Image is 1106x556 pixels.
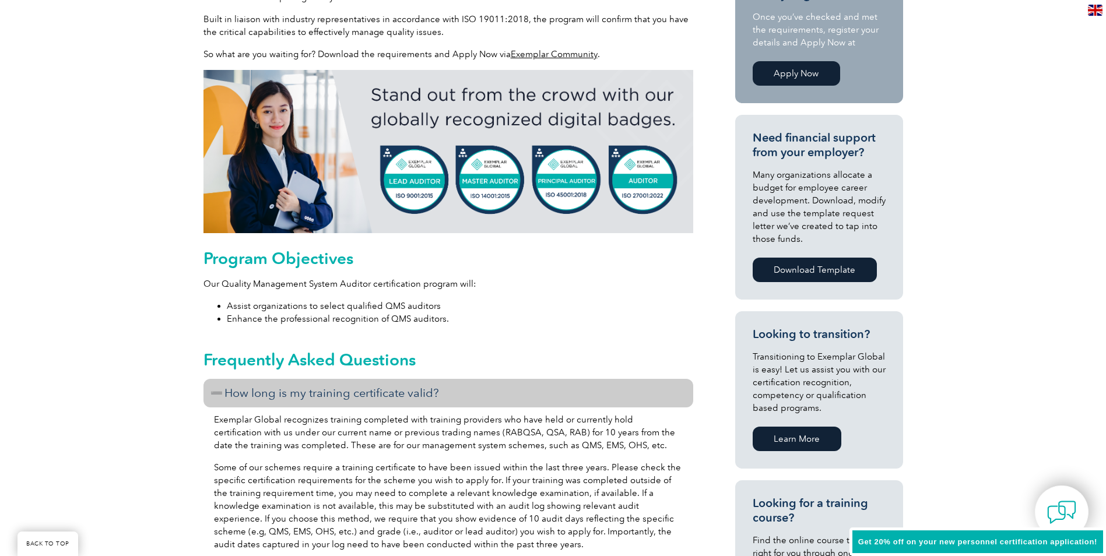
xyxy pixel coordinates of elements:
[753,327,886,342] h3: Looking to transition?
[753,10,886,49] p: Once you’ve checked and met the requirements, register your details and Apply Now at
[227,300,693,312] li: Assist organizations to select qualified QMS auditors
[203,379,693,407] h3: How long is my training certificate valid?
[753,258,877,282] a: Download Template
[1047,498,1076,527] img: contact-chat.png
[858,537,1097,546] span: Get 20% off on your new personnel certification application!
[203,249,693,268] h2: Program Objectives
[203,13,693,38] p: Built in liaison with industry representatives in accordance with ISO 19011:2018, the program wil...
[753,168,886,245] p: Many organizations allocate a budget for employee career development. Download, modify and use th...
[214,461,683,551] p: Some of our schemes require a training certificate to have been issued within the last three year...
[227,312,693,325] li: Enhance the professional recognition of QMS auditors.
[753,61,840,86] a: Apply Now
[511,49,598,59] a: Exemplar Community
[1088,5,1103,16] img: en
[203,48,693,61] p: So what are you waiting for? Download the requirements and Apply Now via .
[753,427,841,451] a: Learn More
[203,70,693,233] img: badges
[753,496,886,525] h3: Looking for a training course?
[753,350,886,414] p: Transitioning to Exemplar Global is easy! Let us assist you with our certification recognition, c...
[214,413,683,452] p: Exemplar Global recognizes training completed with training providers who have held or currently ...
[753,131,886,160] h3: Need financial support from your employer?
[203,277,693,290] p: Our Quality Management System Auditor certification program will:
[203,350,693,369] h2: Frequently Asked Questions
[17,532,78,556] a: BACK TO TOP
